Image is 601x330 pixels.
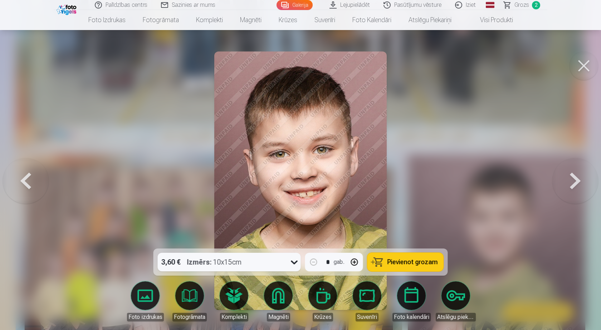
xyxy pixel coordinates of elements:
[187,257,212,267] strong: Izmērs :
[267,313,290,321] div: Magnēti
[532,1,540,9] span: 2
[170,281,210,321] a: Fotogrāmata
[356,313,378,321] div: Suvenīri
[400,10,460,30] a: Atslēgu piekariņi
[391,281,431,321] a: Foto kalendāri
[214,281,254,321] a: Komplekti
[125,281,165,321] a: Foto izdrukas
[313,313,333,321] div: Krūzes
[436,313,476,321] div: Atslēgu piekariņi
[220,313,248,321] div: Komplekti
[270,10,306,30] a: Krūzes
[514,1,529,9] span: Grozs
[258,281,298,321] a: Magnēti
[392,313,431,321] div: Foto kalendāri
[187,10,231,30] a: Komplekti
[303,281,343,321] a: Krūzes
[57,3,78,15] img: /fa1
[334,258,345,266] div: gab.
[127,313,164,321] div: Foto izdrukas
[387,259,438,265] span: Pievienot grozam
[158,253,184,271] div: 3,60 €
[344,10,400,30] a: Foto kalendāri
[231,10,270,30] a: Magnēti
[306,10,344,30] a: Suvenīri
[134,10,187,30] a: Fotogrāmata
[460,10,522,30] a: Visi produkti
[80,10,134,30] a: Foto izdrukas
[347,281,387,321] a: Suvenīri
[367,253,444,271] button: Pievienot grozam
[172,313,207,321] div: Fotogrāmata
[436,281,476,321] a: Atslēgu piekariņi
[187,253,242,271] div: 10x15cm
